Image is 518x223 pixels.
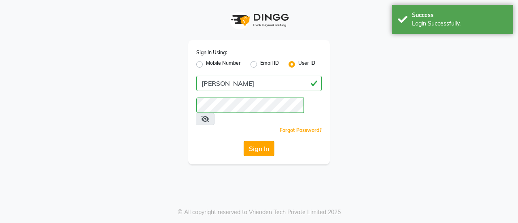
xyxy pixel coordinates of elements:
label: Mobile Number [206,59,241,69]
label: Email ID [260,59,279,69]
label: User ID [298,59,315,69]
a: Forgot Password? [280,127,322,133]
div: Success [412,11,507,19]
img: logo1.svg [227,8,291,32]
div: Login Successfully. [412,19,507,28]
input: Username [196,76,322,91]
label: Sign In Using: [196,49,227,56]
button: Sign In [244,141,274,156]
input: Username [196,98,304,113]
